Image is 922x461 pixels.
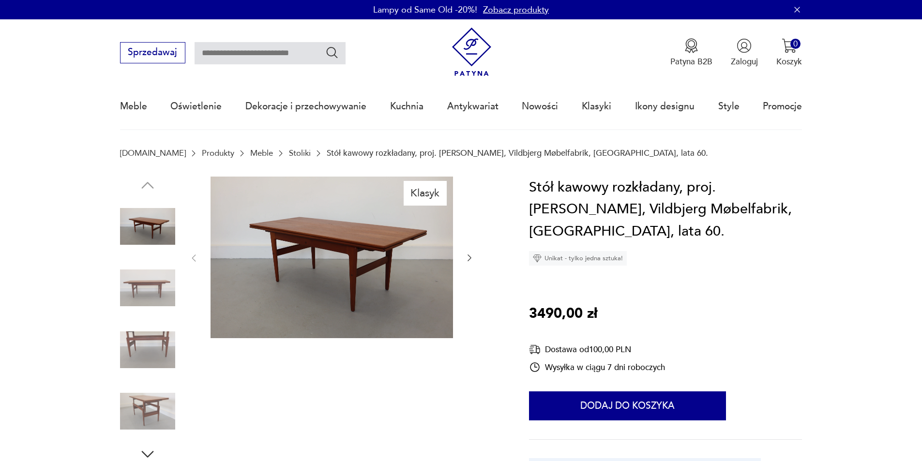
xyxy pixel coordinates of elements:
img: Zdjęcie produktu Stół kawowy rozkładany, proj. K. Kristiansen, Vildbjerg Møbelfabrik, Dania, lata... [120,260,175,315]
button: Dodaj do koszyka [529,391,726,420]
a: Meble [250,149,273,158]
button: 0Koszyk [776,38,802,67]
a: Ikony designu [635,84,695,129]
a: Stoliki [289,149,311,158]
a: Zobacz produkty [483,4,549,16]
img: Ikona diamentu [533,254,542,263]
button: Szukaj [325,45,339,59]
h1: Stół kawowy rozkładany, proj. [PERSON_NAME], Vildbjerg Møbelfabrik, [GEOGRAPHIC_DATA], lata 60. [529,177,802,243]
a: Ikona medaluPatyna B2B [670,38,712,67]
a: Nowości [522,84,558,129]
a: Kuchnia [390,84,423,129]
button: Patyna B2B [670,38,712,67]
a: Klasyki [582,84,611,129]
button: Sprzedawaj [120,42,185,63]
a: Sprzedawaj [120,49,185,57]
img: Zdjęcie produktu Stół kawowy rozkładany, proj. K. Kristiansen, Vildbjerg Møbelfabrik, Dania, lata... [120,384,175,439]
img: Zdjęcie produktu Stół kawowy rozkładany, proj. K. Kristiansen, Vildbjerg Møbelfabrik, Dania, lata... [211,177,453,338]
img: Patyna - sklep z meblami i dekoracjami vintage [447,28,496,76]
a: [DOMAIN_NAME] [120,149,186,158]
img: Ikona medalu [684,38,699,53]
img: Zdjęcie produktu Stół kawowy rozkładany, proj. K. Kristiansen, Vildbjerg Møbelfabrik, Dania, lata... [120,322,175,377]
div: Unikat - tylko jedna sztuka! [529,251,627,266]
a: Promocje [763,84,802,129]
p: Patyna B2B [670,56,712,67]
img: Ikona dostawy [529,343,541,356]
a: Meble [120,84,147,129]
div: Klasyk [404,181,447,205]
p: 3490,00 zł [529,303,597,325]
p: Stół kawowy rozkładany, proj. [PERSON_NAME], Vildbjerg Møbelfabrik, [GEOGRAPHIC_DATA], lata 60. [327,149,708,158]
button: Zaloguj [731,38,758,67]
a: Antykwariat [447,84,499,129]
div: 0 [790,39,801,49]
p: Koszyk [776,56,802,67]
a: Style [718,84,740,129]
div: Dostawa od 100,00 PLN [529,343,665,356]
a: Oświetlenie [170,84,222,129]
p: Lampy od Same Old -20%! [373,4,477,16]
img: Ikona koszyka [782,38,797,53]
a: Produkty [202,149,234,158]
div: Wysyłka w ciągu 7 dni roboczych [529,361,665,373]
a: Dekoracje i przechowywanie [245,84,366,129]
p: Zaloguj [731,56,758,67]
img: Ikonka użytkownika [737,38,752,53]
img: Zdjęcie produktu Stół kawowy rozkładany, proj. K. Kristiansen, Vildbjerg Møbelfabrik, Dania, lata... [120,199,175,254]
